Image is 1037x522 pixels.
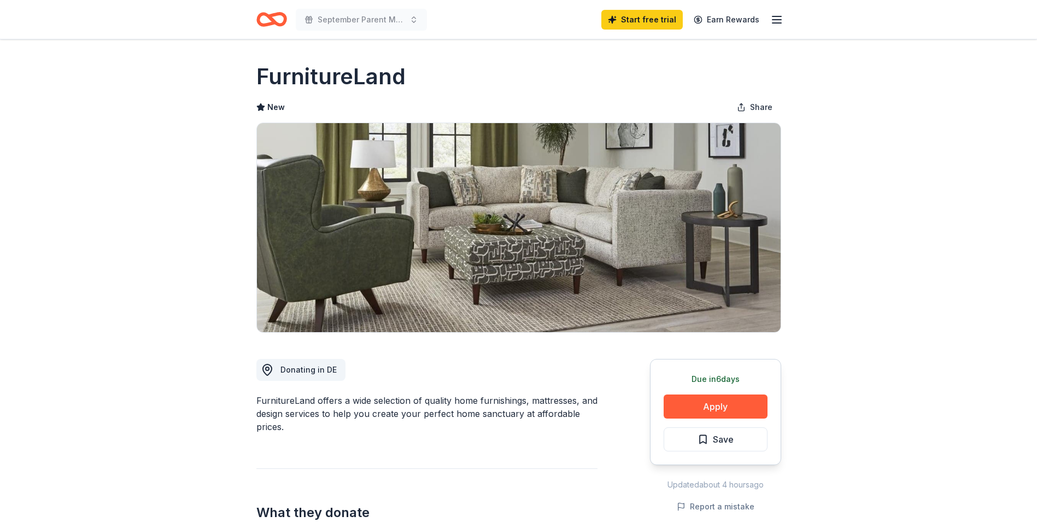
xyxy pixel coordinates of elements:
[256,61,406,92] h1: FurnitureLand
[677,500,754,513] button: Report a mistake
[256,504,597,521] h2: What they donate
[664,427,768,451] button: Save
[687,10,766,30] a: Earn Rewards
[256,7,287,32] a: Home
[650,478,781,491] div: Updated about 4 hours ago
[713,432,734,446] span: Save
[664,373,768,386] div: Due in 6 days
[601,10,683,30] a: Start free trial
[280,365,337,374] span: Donating in DE
[318,13,405,26] span: September Parent Meeting
[750,101,772,114] span: Share
[257,123,781,332] img: Image for FurnitureLand
[664,395,768,419] button: Apply
[256,394,597,433] div: FurnitureLand offers a wide selection of quality home furnishings, mattresses, and design service...
[296,9,427,31] button: September Parent Meeting
[267,101,285,114] span: New
[728,96,781,118] button: Share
